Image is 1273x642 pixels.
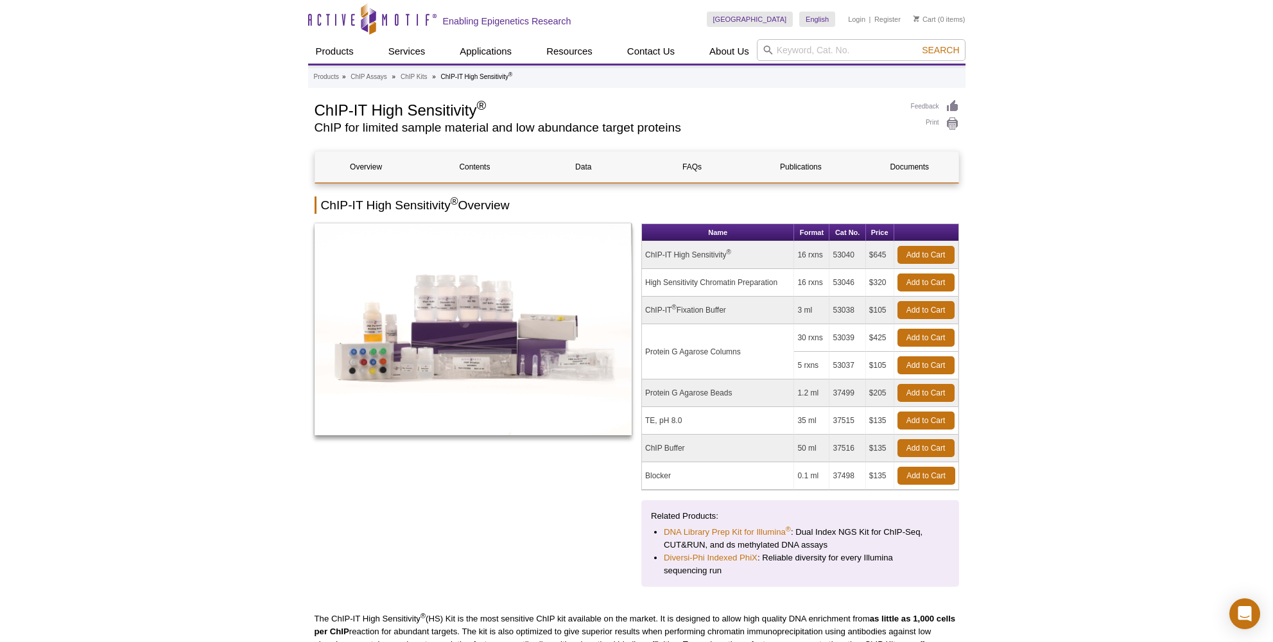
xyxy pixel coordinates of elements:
a: Data [532,152,634,182]
th: Price [866,224,894,241]
td: 37499 [829,379,865,407]
h1: ChIP-IT High Sensitivity [315,100,898,119]
td: 53046 [829,269,865,297]
h2: ChIP for limited sample material and low abundance target proteins [315,122,898,134]
td: $135 [866,462,894,490]
a: Diversi-Phi Indexed PhiX [664,551,758,564]
td: 50 ml [794,435,829,462]
a: English [799,12,835,27]
td: ChIP Buffer [642,435,794,462]
sup: ® [476,98,486,112]
button: Search [918,44,963,56]
sup: ® [508,71,512,78]
a: Resources [539,39,600,64]
td: TE, pH 8.0 [642,407,794,435]
a: Feedback [911,100,959,114]
input: Keyword, Cat. No. [757,39,966,61]
td: 37516 [829,435,865,462]
li: » [432,73,436,80]
li: : Dual Index NGS Kit for ChIP-Seq, CUT&RUN, and ds methylated DNA assays [664,526,937,551]
td: 53040 [829,241,865,269]
sup: ® [727,248,731,256]
li: ChIP-IT High Sensitivity [441,73,513,80]
a: FAQs [641,152,743,182]
a: Products [314,71,339,83]
td: Blocker [642,462,794,490]
td: 1.2 ml [794,379,829,407]
a: Services [381,39,433,64]
li: (0 items) [914,12,966,27]
a: Add to Cart [897,329,955,347]
td: $645 [866,241,894,269]
li: » [342,73,346,80]
th: Cat No. [829,224,865,241]
td: ChIP-IT Fixation Buffer [642,297,794,324]
a: Applications [452,39,519,64]
sup: ® [786,525,791,533]
a: Cart [914,15,936,24]
a: Products [308,39,361,64]
a: About Us [702,39,757,64]
td: $105 [866,352,894,379]
td: $425 [866,324,894,352]
a: Publications [750,152,852,182]
td: 0.1 ml [794,462,829,490]
a: ChIP Assays [351,71,387,83]
a: Register [874,15,901,24]
td: 5 rxns [794,352,829,379]
sup: ® [451,196,458,207]
sup: ® [420,612,426,620]
a: [GEOGRAPHIC_DATA] [707,12,793,27]
th: Name [642,224,794,241]
p: Related Products: [651,510,949,523]
td: Protein G Agarose Columns [642,324,794,379]
td: 37498 [829,462,865,490]
td: 35 ml [794,407,829,435]
td: $135 [866,435,894,462]
td: 53039 [829,324,865,352]
a: Add to Cart [897,439,955,457]
img: Your Cart [914,15,919,22]
h2: Enabling Epigenetics Research [443,15,571,27]
a: DNA Library Prep Kit for Illumina® [664,526,791,539]
td: 30 rxns [794,324,829,352]
a: Add to Cart [897,246,955,264]
li: » [392,73,396,80]
span: Search [922,45,959,55]
th: Format [794,224,829,241]
td: $135 [866,407,894,435]
sup: ® [671,304,676,311]
td: $105 [866,297,894,324]
td: $320 [866,269,894,297]
td: 16 rxns [794,269,829,297]
a: Documents [858,152,960,182]
a: Print [911,117,959,131]
a: Contact Us [619,39,682,64]
td: High Sensitivity Chromatin Preparation [642,269,794,297]
td: 37515 [829,407,865,435]
td: Protein G Agarose Beads [642,379,794,407]
h2: ChIP-IT High Sensitivity Overview [315,196,959,214]
a: ChIP Kits [401,71,428,83]
a: Add to Cart [897,301,955,319]
td: 53037 [829,352,865,379]
a: Overview [315,152,417,182]
a: Add to Cart [897,273,955,291]
a: Add to Cart [897,467,955,485]
a: Add to Cart [897,412,955,429]
td: $205 [866,379,894,407]
td: 3 ml [794,297,829,324]
a: Add to Cart [897,356,955,374]
td: 16 rxns [794,241,829,269]
a: Login [848,15,865,24]
li: : Reliable diversity for every Illumina sequencing run [664,551,937,577]
a: Contents [424,152,526,182]
a: Add to Cart [897,384,955,402]
li: | [869,12,871,27]
td: ChIP-IT High Sensitivity [642,241,794,269]
img: ChIP-IT High Sensitivity Kit [315,223,632,435]
div: Open Intercom Messenger [1229,598,1260,629]
td: 53038 [829,297,865,324]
